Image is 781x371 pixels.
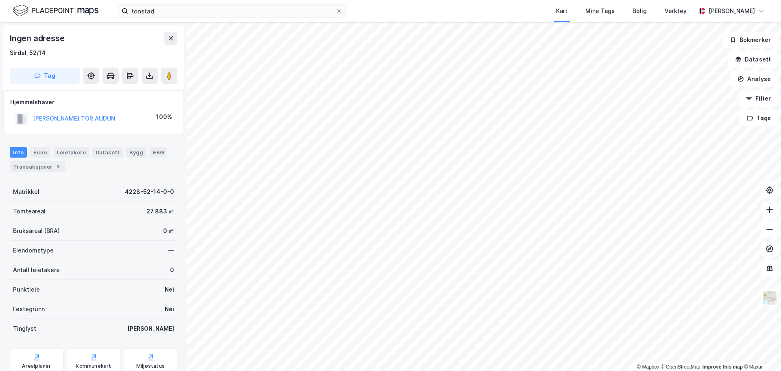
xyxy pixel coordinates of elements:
div: Verktøy [665,6,687,16]
div: 27 883 ㎡ [146,206,174,216]
div: Tomteareal [13,206,46,216]
div: Nei [165,304,174,314]
div: Leietakere [54,147,89,158]
div: Bruksareal (BRA) [13,226,60,236]
div: Eiendomstype [13,246,54,255]
div: Festegrunn [13,304,45,314]
input: Søk på adresse, matrikkel, gårdeiere, leietakere eller personer [128,5,336,17]
div: 0 [170,265,174,275]
div: Mine Tags [585,6,615,16]
div: Nei [165,285,174,294]
div: Datasett [92,147,123,158]
div: Sirdal, 52/14 [10,48,46,58]
button: Tag [10,68,80,84]
a: Mapbox [637,364,659,370]
button: Analyse [731,71,778,87]
iframe: Chat Widget [740,332,781,371]
img: logo.f888ab2527a4732fd821a326f86c7f29.svg [13,4,98,18]
div: [PERSON_NAME] [127,324,174,334]
a: Improve this map [702,364,743,370]
div: Transaksjoner [10,161,65,172]
div: Hjemmelshaver [10,97,177,107]
div: Ingen adresse [10,32,66,45]
div: 4228-52-14-0-0 [125,187,174,197]
button: Filter [739,90,778,107]
div: Arealplaner [22,363,51,369]
div: Miljøstatus [136,363,165,369]
div: Kart [556,6,567,16]
button: Datasett [728,51,778,68]
img: Z [762,290,777,305]
div: Bolig [633,6,647,16]
div: Bygg [126,147,146,158]
div: Kommunekart [76,363,111,369]
button: Tags [740,110,778,126]
a: OpenStreetMap [661,364,700,370]
div: 0 ㎡ [163,226,174,236]
div: [PERSON_NAME] [709,6,755,16]
div: Antall leietakere [13,265,60,275]
div: ESG [150,147,167,158]
div: Punktleie [13,285,40,294]
div: Matrikkel [13,187,39,197]
div: 3 [54,162,62,171]
div: Info [10,147,27,158]
div: — [168,246,174,255]
div: Eiere [30,147,50,158]
button: Bokmerker [723,32,778,48]
div: 100% [156,112,172,122]
div: Tinglyst [13,324,36,334]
